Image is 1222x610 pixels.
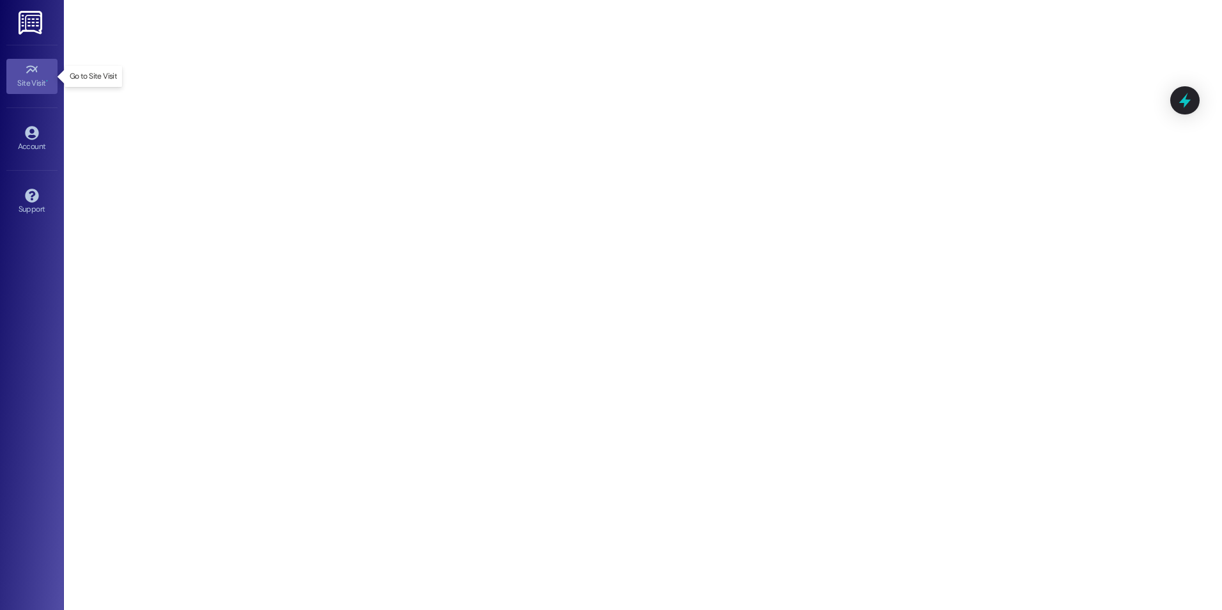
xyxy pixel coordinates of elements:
[46,77,48,86] span: •
[6,59,58,93] a: Site Visit •
[19,11,45,35] img: ResiDesk Logo
[6,122,58,157] a: Account
[70,71,117,82] p: Go to Site Visit
[6,185,58,219] a: Support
